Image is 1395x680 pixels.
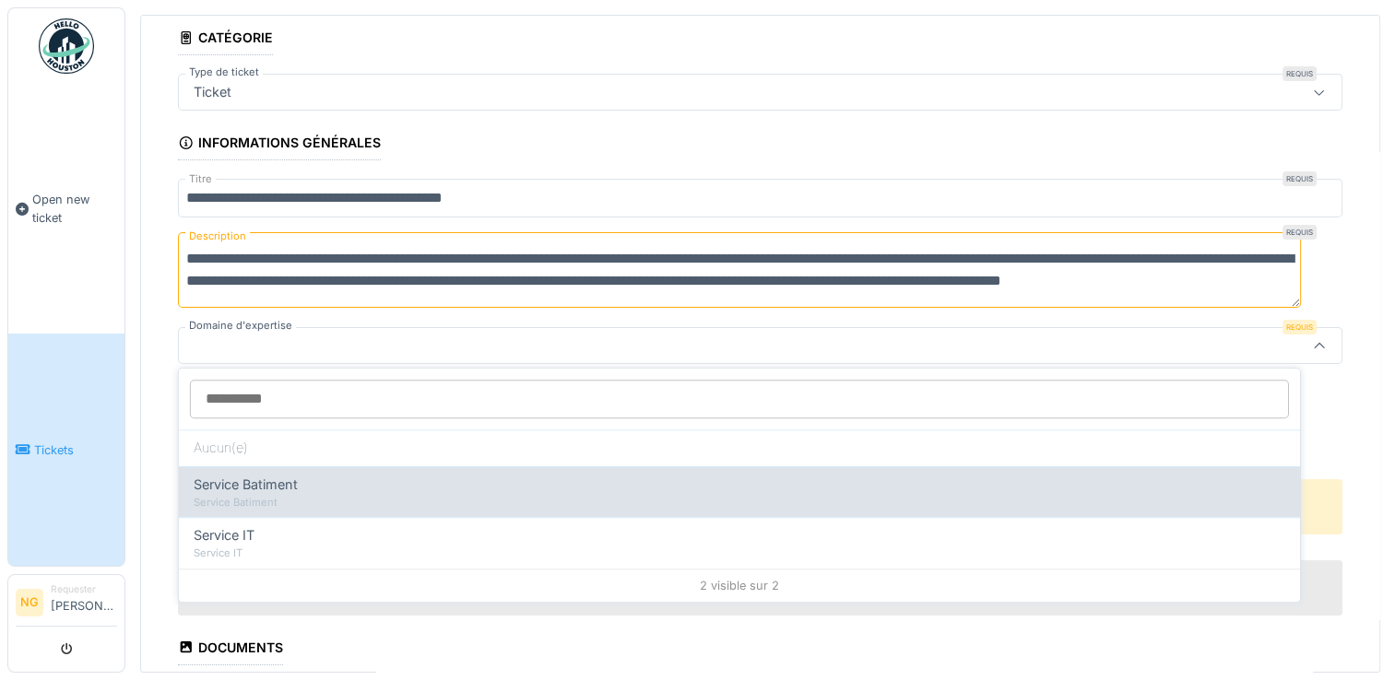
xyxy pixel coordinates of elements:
[178,634,283,665] div: Documents
[194,495,1285,510] div: Service Batiment
[185,171,216,187] label: Titre
[1283,66,1317,81] div: Requis
[16,582,117,627] a: NG Requester[PERSON_NAME]
[51,582,117,622] li: [PERSON_NAME]
[16,589,43,616] li: NG
[178,129,381,160] div: Informations générales
[186,82,239,102] div: Ticket
[51,582,117,596] div: Requester
[8,84,124,334] a: Open new ticket
[185,64,263,80] label: Type de ticket
[185,225,250,248] label: Description
[39,18,94,74] img: Badge_color-CXgf-gQk.svg
[185,318,296,334] label: Domaine d'expertise
[34,441,117,459] span: Tickets
[178,24,273,55] div: Catégorie
[1283,320,1317,334] div: Requis
[194,545,1285,561] div: Service IT
[8,334,124,566] a: Tickets
[179,429,1300,466] div: Aucun(e)
[179,569,1300,602] div: 2 visible sur 2
[194,475,298,495] span: Service Batiment
[1283,171,1317,186] div: Requis
[1283,225,1317,240] div: Requis
[32,191,117,226] span: Open new ticket
[194,526,254,546] span: Service IT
